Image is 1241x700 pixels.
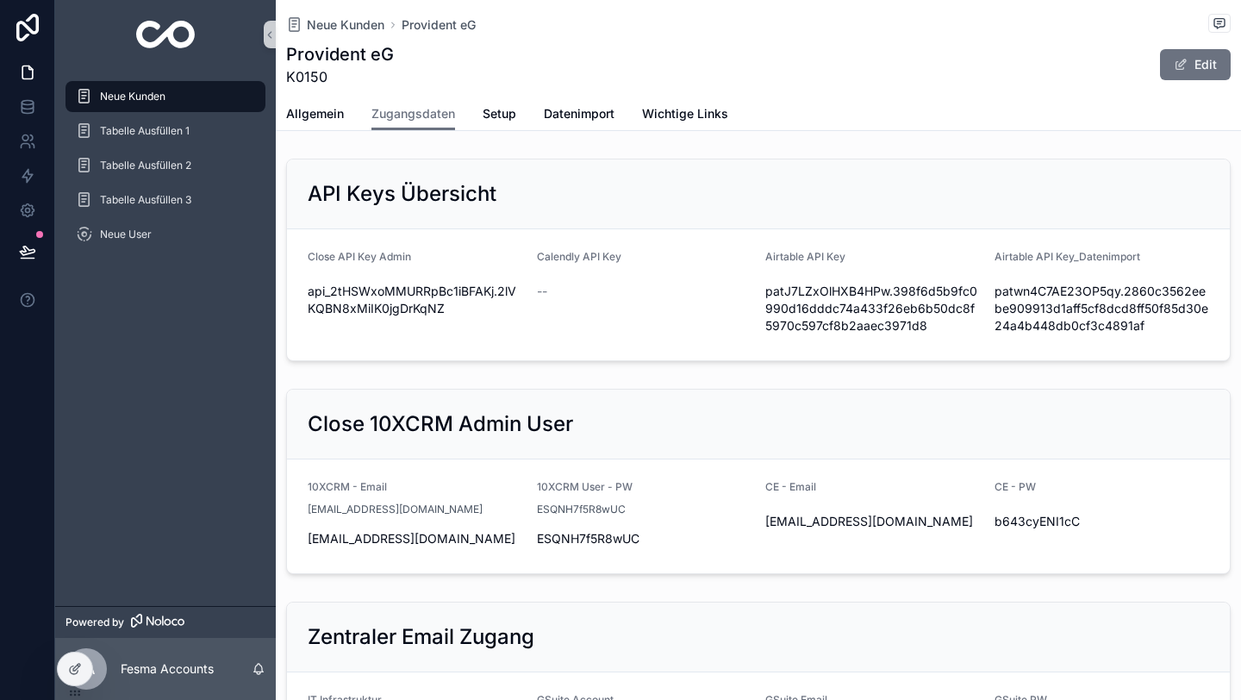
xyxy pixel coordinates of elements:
span: patwn4C7AE23OP5qy.2860c3562eebe909913d1aff5cf8dcd8ff50f85d30e24a4b448db0cf3c4891af [995,283,1210,334]
span: Setup [483,105,516,122]
h2: API Keys Übersicht [308,180,496,208]
span: Wichtige Links [642,105,728,122]
h2: Zentraler Email Zugang [308,623,534,651]
span: Datenimport [544,105,614,122]
img: App logo [136,21,196,48]
span: Tabelle Ausfüllen 2 [100,159,191,172]
span: Close API Key Admin [308,250,411,263]
span: K0150 [286,66,394,87]
a: Tabelle Ausfüllen 2 [65,150,265,181]
span: [EMAIL_ADDRESS][DOMAIN_NAME] [308,503,483,516]
a: Neue User [65,219,265,250]
h1: Provident eG [286,42,394,66]
span: Neue Kunden [100,90,165,103]
span: b643cyENI1cC [995,513,1210,530]
span: -- [537,283,547,300]
a: Setup [483,98,516,133]
span: api_2tHSWxoMMURRpBc1iBFAKj.2lVKQBN8xMiIK0jgDrKqNZ [308,283,523,317]
button: Edit [1160,49,1231,80]
span: Neue Kunden [307,16,384,34]
span: Calendly API Key [537,250,621,263]
a: Provident eG [402,16,476,34]
span: [EMAIL_ADDRESS][DOMAIN_NAME] [308,530,523,547]
span: 10XCRM User - PW [537,480,633,493]
span: Tabelle Ausfüllen 1 [100,124,190,138]
p: Fesma Accounts [121,660,214,678]
a: Allgemein [286,98,344,133]
span: Zugangsdaten [371,105,455,122]
a: Powered by [55,606,276,638]
span: 10XCRM - Email [308,480,387,493]
a: Neue Kunden [286,16,384,34]
span: Tabelle Ausfüllen 3 [100,193,191,207]
a: Zugangsdaten [371,98,455,131]
a: Tabelle Ausfüllen 3 [65,184,265,216]
span: [EMAIL_ADDRESS][DOMAIN_NAME] [765,513,981,530]
span: ESQNH7f5R8wUC [537,530,752,547]
span: Powered by [65,616,124,629]
span: CE - Email [765,480,816,493]
span: Allgemein [286,105,344,122]
span: Neue User [100,228,152,241]
div: scrollable content [55,69,276,272]
span: patJ7LZxOlHXB4HPw.398f6d5b9fc0990d16dddc74a433f26eb6b50dc8f5970c597cf8b2aaec3971d8 [765,283,981,334]
a: Tabelle Ausfüllen 1 [65,116,265,147]
span: CE - PW [995,480,1036,493]
h2: Close 10XCRM Admin User [308,410,573,438]
span: Airtable API Key_Datenimport [995,250,1140,263]
a: Neue Kunden [65,81,265,112]
span: Airtable API Key [765,250,845,263]
a: Datenimport [544,98,614,133]
a: Wichtige Links [642,98,728,133]
span: ESQNH7f5R8wUC [537,503,626,516]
